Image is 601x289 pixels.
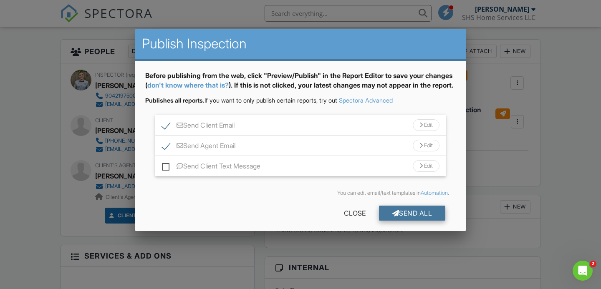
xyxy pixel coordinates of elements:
h2: Publish Inspection [142,35,459,52]
div: Edit [413,160,439,172]
div: Before publishing from the web, click "Preview/Publish" in the Report Editor to save your changes... [145,71,456,96]
span: If you want to only publish certain reports, try out [145,97,337,104]
iframe: Intercom live chat [573,261,593,281]
a: Automation [421,190,448,196]
div: Send All [379,206,446,221]
span: 2 [590,261,596,267]
div: You can edit email/text templates in . [152,190,449,196]
a: don't know where that is? [147,81,229,89]
label: Send Client Text Message [162,162,260,173]
div: Edit [413,119,439,131]
div: Close [331,206,379,221]
a: Spectora Advanced [339,97,393,104]
strong: Publishes all reports. [145,97,205,104]
label: Send Agent Email [162,142,235,152]
div: Edit [413,140,439,151]
label: Send Client Email [162,121,235,132]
